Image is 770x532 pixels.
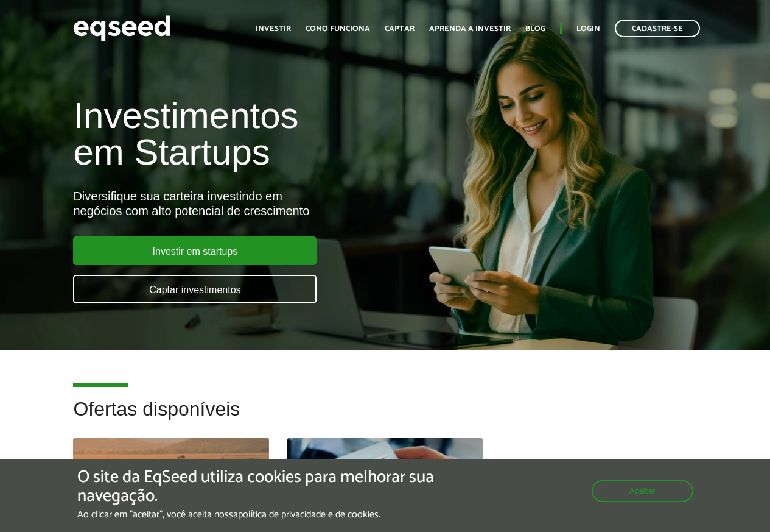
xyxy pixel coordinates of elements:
a: Captar [385,25,415,33]
a: Login [576,25,600,33]
a: Investir em startups [73,236,317,265]
h1: Investimentos em Startups [73,98,440,171]
a: Aprenda a investir [429,25,511,33]
p: Ao clicar em "aceitar", você aceita nossa . [77,509,447,520]
h5: O site da EqSeed utiliza cookies para melhorar sua navegação. [77,468,447,506]
h2: Ofertas disponíveis [73,399,696,438]
a: política de privacidade e de cookies [238,510,379,520]
img: EqSeed [73,12,170,44]
a: Investir [256,25,291,33]
a: Cadastre-se [615,20,700,37]
a: Captar investimentos [73,275,317,303]
a: Blog [525,25,545,33]
a: Como funciona [306,25,370,33]
button: Aceitar [592,480,693,502]
div: Diversifique sua carteira investindo em negócios com alto potencial de crescimento [73,189,440,218]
